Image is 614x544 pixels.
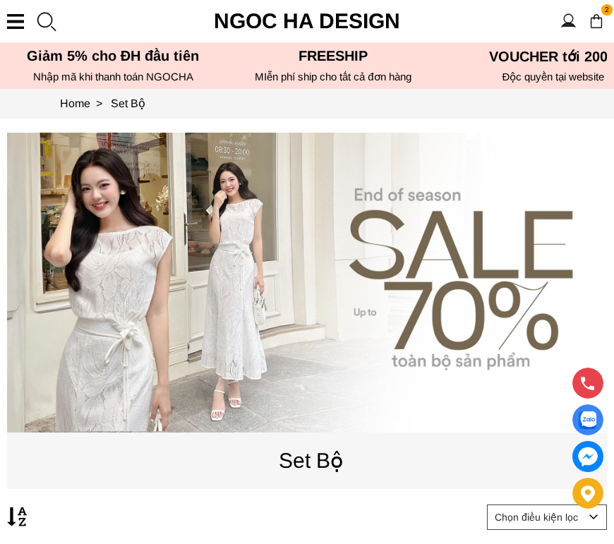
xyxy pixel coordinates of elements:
[111,97,145,109] a: Link to Set Bộ
[601,4,613,16] span: 2
[227,71,439,83] h6: MIễn phí ship cho tất cả đơn hàng
[299,48,368,64] font: Freeship
[572,404,603,435] a: Display image
[60,97,111,109] a: Link to Home
[201,4,413,38] a: Ngoc Ha Design
[572,441,603,472] a: messenger
[90,97,108,109] span: >
[27,48,200,64] font: Giảm 5% cho ĐH đầu tiên
[579,411,596,429] img: Display image
[589,13,604,29] img: img-CART-ICON-ksit0nf1
[33,71,193,83] font: Nhập mã khi thanh toán NGOCHA
[7,444,614,477] p: Set Bộ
